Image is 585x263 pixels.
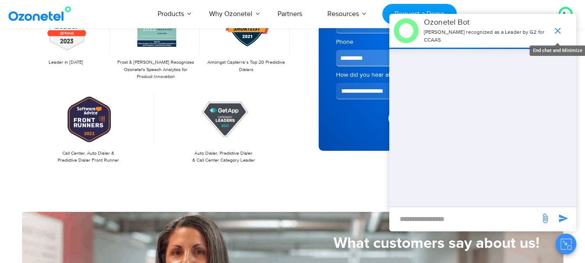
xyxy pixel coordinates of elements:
[22,236,540,251] h5: What customers say about us!
[424,17,548,29] p: Ozonetel Bot
[207,59,285,73] p: Amongst Capterra’s Top 20 Predictive Dialers
[162,150,286,164] p: Auto Dialer, Predictive Dialer & Call Center Category Leader
[26,150,151,164] p: Call Center, Auto Dialer & Predictive Dialer Front Runner
[549,22,566,39] span: end chat or minimize
[424,29,548,44] p: [PERSON_NAME] recognized as a Leader by G2 for CCAAS
[394,211,536,227] div: new-msg-input
[556,234,576,254] button: Close chat
[336,38,546,46] label: Phone
[382,4,456,24] a: Request a Demo
[26,59,105,66] p: Leader in [DATE]
[537,210,554,227] span: send message
[394,18,419,43] img: header
[116,59,195,81] p: Frost & [PERSON_NAME] Recognizes Ozonetel's Speech Analytics for Product Innovation
[555,210,572,227] span: send message
[336,71,546,79] label: How did you hear about us?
